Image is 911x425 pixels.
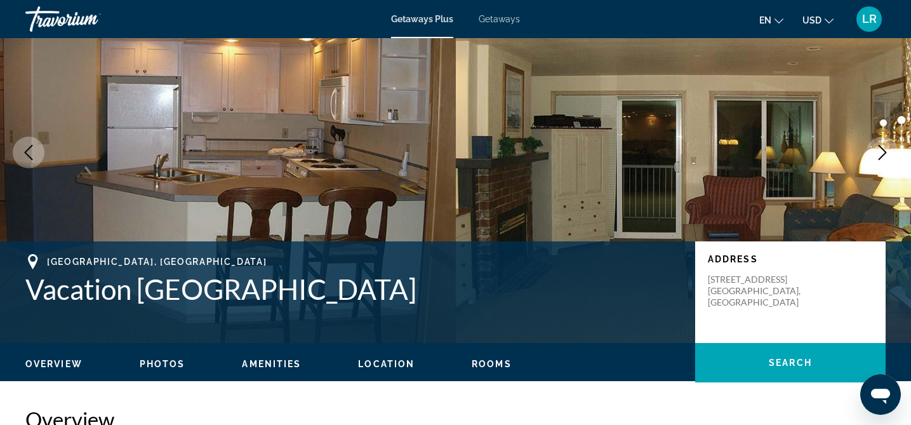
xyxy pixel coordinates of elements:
[759,15,771,25] span: en
[25,359,83,369] span: Overview
[47,257,267,267] span: [GEOGRAPHIC_DATA], [GEOGRAPHIC_DATA]
[25,3,152,36] a: Travorium
[472,358,512,370] button: Rooms
[862,13,877,25] span: LR
[358,359,415,369] span: Location
[802,15,821,25] span: USD
[708,254,873,264] p: Address
[358,358,415,370] button: Location
[769,358,812,368] span: Search
[708,274,809,308] p: [STREET_ADDRESS] [GEOGRAPHIC_DATA], [GEOGRAPHIC_DATA]
[25,358,83,370] button: Overview
[472,359,512,369] span: Rooms
[25,273,682,306] h1: Vacation [GEOGRAPHIC_DATA]
[853,6,886,32] button: User Menu
[391,14,453,24] a: Getaways Plus
[242,359,301,369] span: Amenities
[759,11,783,29] button: Change language
[860,374,901,415] iframe: Button to launch messaging window
[479,14,520,24] a: Getaways
[13,137,44,168] button: Previous image
[242,358,301,370] button: Amenities
[867,137,898,168] button: Next image
[140,358,185,370] button: Photos
[695,343,886,382] button: Search
[140,359,185,369] span: Photos
[802,11,834,29] button: Change currency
